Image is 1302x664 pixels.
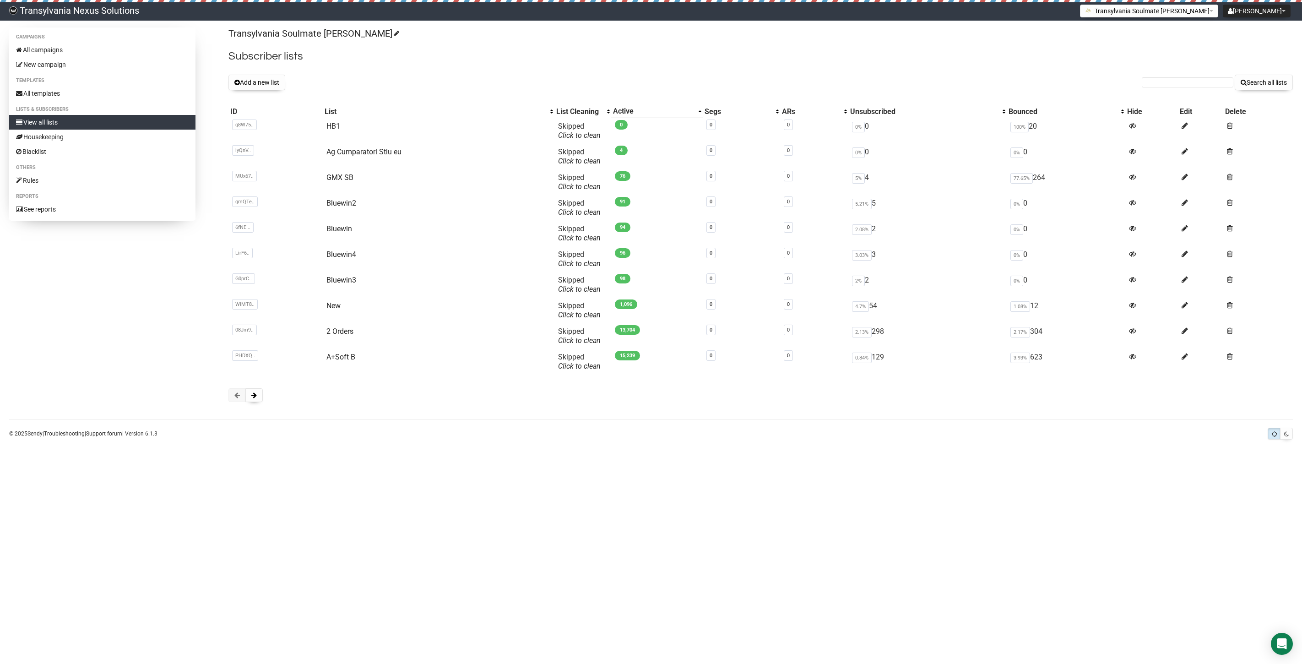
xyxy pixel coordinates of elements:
[558,234,601,242] a: Click to clean
[615,171,630,181] span: 76
[852,147,865,158] span: 0%
[615,351,640,360] span: 15,239
[615,274,630,283] span: 98
[852,199,872,209] span: 5.21%
[710,276,712,282] a: 0
[228,75,285,90] button: Add a new list
[710,327,712,333] a: 0
[232,171,257,181] span: MUx67..
[558,301,601,319] span: Skipped
[9,57,195,72] a: New campaign
[558,327,601,345] span: Skipped
[558,250,601,268] span: Skipped
[710,173,712,179] a: 0
[230,107,320,116] div: ID
[787,199,790,205] a: 0
[558,199,601,217] span: Skipped
[787,250,790,256] a: 0
[710,199,712,205] a: 0
[1007,144,1125,169] td: 0
[558,224,601,242] span: Skipped
[1007,118,1125,144] td: 20
[848,221,1007,246] td: 2
[1223,5,1291,17] button: [PERSON_NAME]
[558,122,601,140] span: Skipped
[1235,75,1293,90] button: Search all lists
[703,105,780,118] th: Segs: No sort applied, activate to apply an ascending sort
[1007,221,1125,246] td: 0
[326,250,356,259] a: Bluewin4
[9,32,195,43] li: Campaigns
[9,86,195,101] a: All templates
[86,430,122,437] a: Support forum
[326,173,353,182] a: GMX SB
[9,202,195,217] a: See reports
[1007,349,1125,375] td: 623
[228,48,1293,65] h2: Subscriber lists
[232,299,258,310] span: WlMT8..
[787,173,790,179] a: 0
[326,353,355,361] a: A+Soft B
[787,353,790,359] a: 0
[558,285,601,294] a: Click to clean
[710,224,712,230] a: 0
[848,323,1007,349] td: 298
[848,118,1007,144] td: 0
[1007,246,1125,272] td: 0
[9,6,17,15] img: 586cc6b7d8bc403f0c61b981d947c989
[326,276,356,284] a: Bluewin3
[615,248,630,258] span: 96
[558,259,601,268] a: Click to clean
[556,107,602,116] div: List Cleaning
[1125,105,1178,118] th: Hide: No sort applied, sorting is disabled
[325,107,546,116] div: List
[558,131,601,140] a: Click to clean
[9,144,195,159] a: Blacklist
[9,191,195,202] li: Reports
[558,353,601,370] span: Skipped
[1085,7,1092,14] img: 1.png
[848,246,1007,272] td: 3
[1180,107,1221,116] div: Edit
[850,107,998,116] div: Unsubscribed
[852,122,865,132] span: 0%
[326,224,352,233] a: Bluewin
[9,43,195,57] a: All campaigns
[1010,224,1023,235] span: 0%
[615,223,630,232] span: 94
[787,147,790,153] a: 0
[780,105,848,118] th: ARs: No sort applied, activate to apply an ascending sort
[710,147,712,153] a: 0
[787,301,790,307] a: 0
[1010,147,1023,158] span: 0%
[232,325,257,335] span: 08Jm9..
[232,196,258,207] span: qmQTe..
[228,105,322,118] th: ID: No sort applied, sorting is disabled
[1007,323,1125,349] td: 304
[558,276,601,294] span: Skipped
[9,162,195,173] li: Others
[232,273,255,284] span: G0prC..
[615,299,637,309] span: 1,096
[852,173,865,184] span: 5%
[1007,195,1125,221] td: 0
[852,353,872,363] span: 0.84%
[9,130,195,144] a: Housekeeping
[1010,276,1023,286] span: 0%
[787,276,790,282] a: 0
[1225,107,1291,116] div: Delete
[558,336,601,345] a: Click to clean
[1007,272,1125,298] td: 0
[323,105,555,118] th: List: No sort applied, activate to apply an ascending sort
[1080,5,1218,17] button: Transylvania Soulmate [PERSON_NAME]
[1010,327,1030,337] span: 2.17%
[848,298,1007,323] td: 54
[852,224,872,235] span: 2.08%
[611,105,703,118] th: Active: Ascending sort applied, activate to apply a descending sort
[852,301,869,312] span: 4.7%
[1009,107,1116,116] div: Bounced
[9,429,157,439] p: © 2025 | | | Version 6.1.3
[1223,105,1293,118] th: Delete: No sort applied, sorting is disabled
[44,430,85,437] a: Troubleshooting
[9,75,195,86] li: Templates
